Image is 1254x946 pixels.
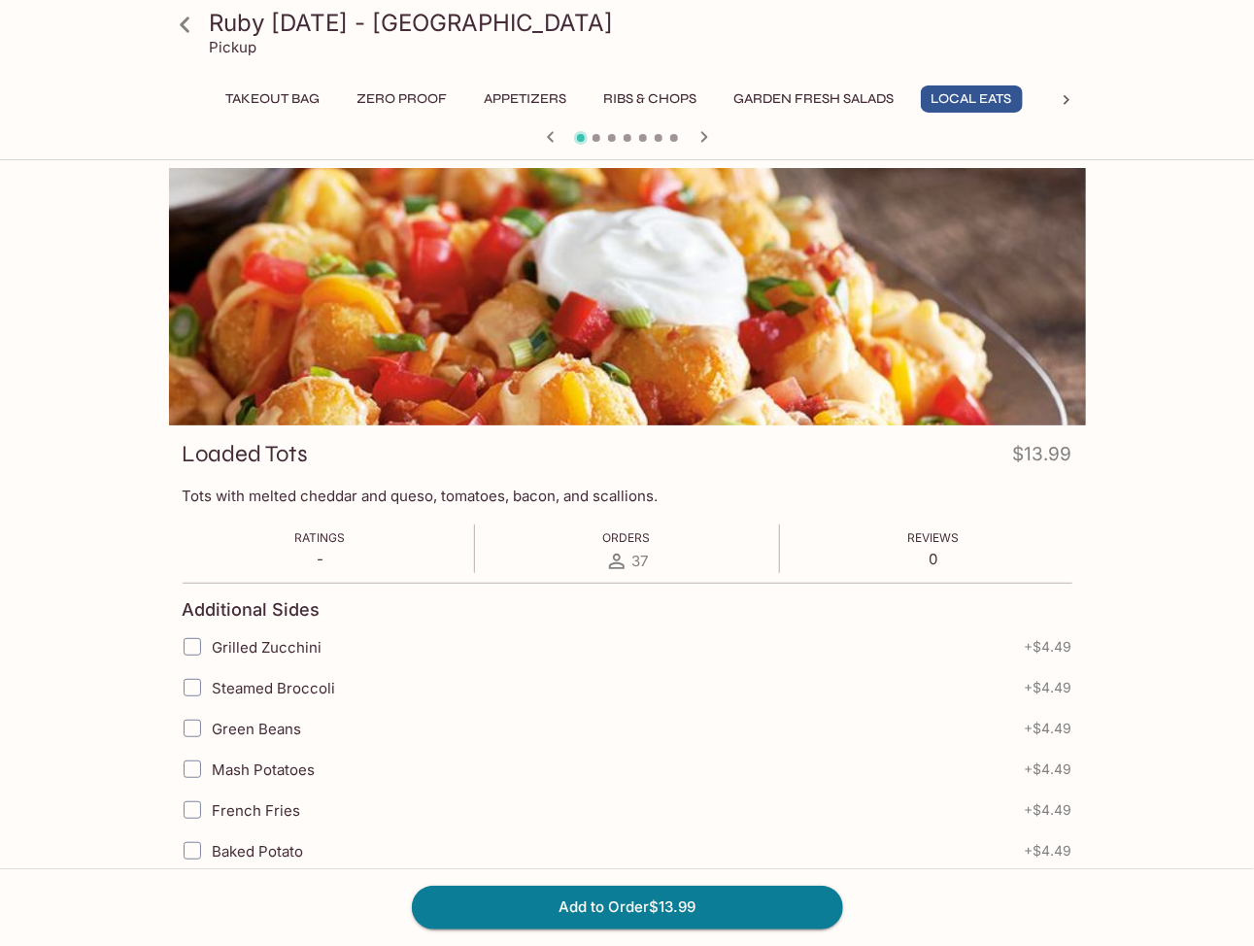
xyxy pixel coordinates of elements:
[347,85,458,113] button: Zero Proof
[216,85,331,113] button: Takeout Bag
[593,85,708,113] button: Ribs & Chops
[1025,639,1072,655] span: + $4.49
[908,530,960,545] span: Reviews
[213,720,302,738] span: Green Beans
[213,679,336,697] span: Steamed Broccoli
[169,168,1086,425] div: Loaded Tots
[1025,680,1072,695] span: + $4.49
[183,599,321,621] h4: Additional Sides
[213,801,301,820] span: French Fries
[213,760,316,779] span: Mash Potatoes
[210,8,1078,38] h3: Ruby [DATE] - [GEOGRAPHIC_DATA]
[921,85,1023,113] button: Local Eats
[183,487,1072,505] p: Tots with melted cheddar and queso, tomatoes, bacon, and scallions.
[412,886,843,929] button: Add to Order$13.99
[724,85,905,113] button: Garden Fresh Salads
[183,439,309,469] h3: Loaded Tots
[295,530,346,545] span: Ratings
[1038,85,1126,113] button: Chicken
[213,638,322,657] span: Grilled Zucchini
[632,552,649,570] span: 37
[210,38,257,56] p: Pickup
[1025,843,1072,859] span: + $4.49
[295,550,346,568] p: -
[213,842,304,861] span: Baked Potato
[603,530,651,545] span: Orders
[1025,721,1072,736] span: + $4.49
[908,550,960,568] p: 0
[1013,439,1072,477] h4: $13.99
[474,85,578,113] button: Appetizers
[1025,802,1072,818] span: + $4.49
[1025,761,1072,777] span: + $4.49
